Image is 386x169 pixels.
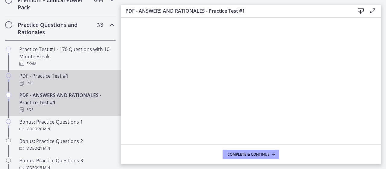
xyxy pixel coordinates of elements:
span: Complete & continue [227,152,270,157]
div: Bonus: Practice Questions 2 [19,138,113,152]
div: Practice Test #1 - 170 Questions with 10 Minute Break [19,46,113,67]
div: Bonus: Practice Questions 1 [19,118,113,133]
div: Video [19,125,113,133]
h2: Practice Questions and Rationales [18,21,91,36]
h3: PDF - ANSWERS AND RATIONALES - Practice Test #1 [125,7,345,15]
div: PDF [19,106,113,113]
span: 0 / 8 [96,21,103,28]
span: · 20 min [37,125,50,133]
span: · 21 min [37,145,50,152]
div: PDF - ANSWERS AND RATIONALES - Practice Test #1 [19,92,113,113]
button: Complete & continue [223,150,279,159]
div: PDF - Practice Test #1 [19,72,113,87]
div: Exam [19,60,113,67]
div: Video [19,145,113,152]
div: PDF [19,80,113,87]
